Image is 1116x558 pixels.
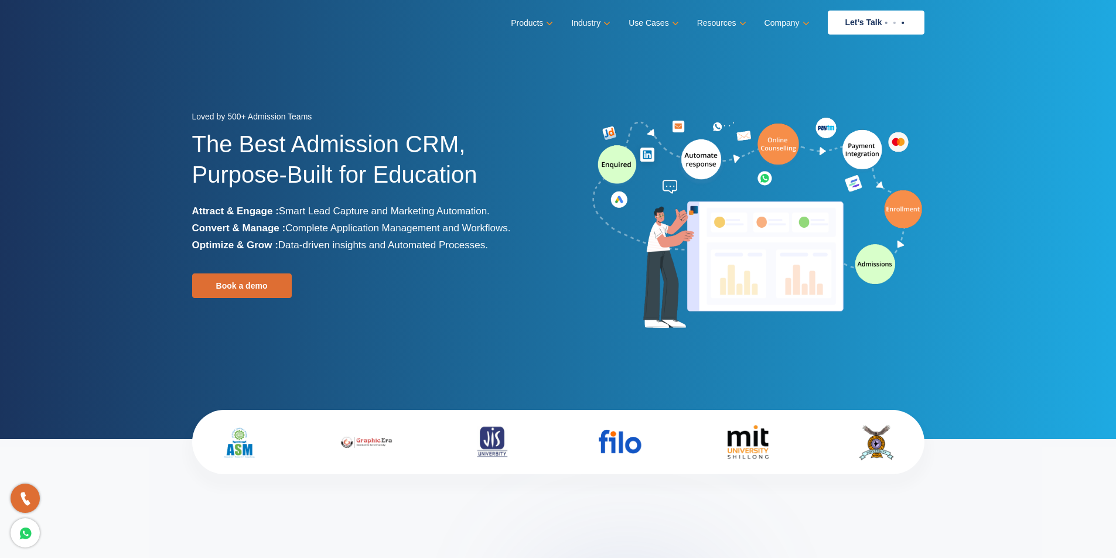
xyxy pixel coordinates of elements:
[192,206,279,217] b: Attract & Engage :
[285,222,510,234] span: Complete Application Management and Workflows.
[571,15,608,32] a: Industry
[697,15,744,32] a: Resources
[591,115,924,333] img: admission-software-home-page-header
[278,239,488,251] span: Data-driven insights and Automated Processes.
[828,11,924,35] a: Let’s Talk
[192,108,550,129] div: Loved by 500+ Admission Teams
[629,15,676,32] a: Use Cases
[192,273,292,298] a: Book a demo
[765,15,807,32] a: Company
[192,239,278,251] b: Optimize & Grow :
[192,129,550,203] h1: The Best Admission CRM, Purpose-Built for Education
[279,206,490,217] span: Smart Lead Capture and Marketing Automation.
[192,222,286,234] b: Convert & Manage :
[511,15,551,32] a: Products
